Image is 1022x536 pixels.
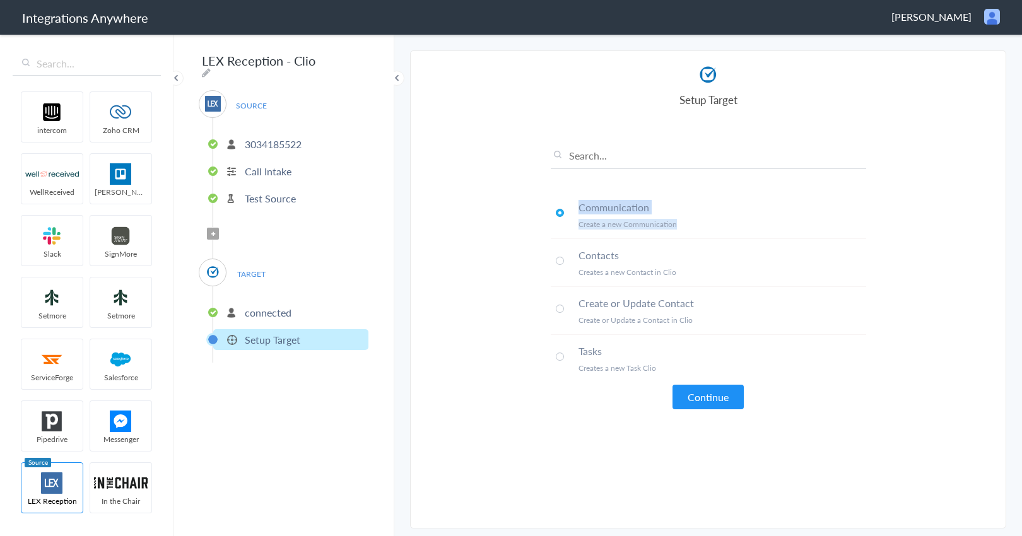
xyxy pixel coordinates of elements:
[245,332,300,347] p: Setup Target
[94,287,148,308] img: setmoreNew.jpg
[94,411,148,432] img: FBM.png
[579,200,866,214] h4: Communication
[94,472,148,494] img: inch-logo.svg
[551,92,866,107] h4: Setup Target
[891,9,972,24] span: [PERSON_NAME]
[245,164,291,178] p: Call Intake
[673,385,744,409] button: Continue
[551,148,866,169] input: Search...
[205,96,221,112] img: lex-app-logo.svg
[25,411,79,432] img: pipedrive.png
[94,225,148,247] img: signmore-logo.png
[25,102,79,123] img: intercom-logo.svg
[21,372,83,383] span: ServiceForge
[21,248,83,259] span: Slack
[22,9,148,26] h1: Integrations Anywhere
[90,187,151,197] span: [PERSON_NAME]
[25,225,79,247] img: slack-logo.svg
[579,267,866,277] p: Creates a new Contact in Clio
[25,163,79,185] img: wr-logo.svg
[21,310,83,321] span: Setmore
[245,191,296,206] p: Test Source
[579,344,866,358] h4: Tasks
[579,219,866,230] p: Create a new Communication
[25,349,79,370] img: serviceforge-icon.png
[90,125,151,136] span: Zoho CRM
[245,305,291,320] p: connected
[94,349,148,370] img: salesforce-logo.svg
[25,287,79,308] img: setmoreNew.jpg
[984,9,1000,25] img: user.png
[227,265,275,283] span: TARGET
[21,434,83,445] span: Pipedrive
[205,264,221,280] img: clio-logo.svg
[579,315,866,325] p: Create or Update a Contact in Clio
[579,296,866,310] h4: Create or Update Contact
[227,97,275,114] span: SOURCE
[21,496,83,506] span: LEX Reception
[90,310,151,321] span: Setmore
[21,125,83,136] span: intercom
[21,187,83,197] span: WellReceived
[697,64,719,86] img: clio-logo.svg
[13,52,161,76] input: Search...
[579,363,866,373] p: Creates a new Task Clio
[90,248,151,259] span: SignMore
[579,248,866,262] h4: Contacts
[25,472,79,494] img: lex-app-logo.svg
[90,434,151,445] span: Messenger
[90,496,151,506] span: In the Chair
[90,372,151,383] span: Salesforce
[94,102,148,123] img: zoho-logo.svg
[245,137,302,151] p: 3034185522
[94,163,148,185] img: trello.png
